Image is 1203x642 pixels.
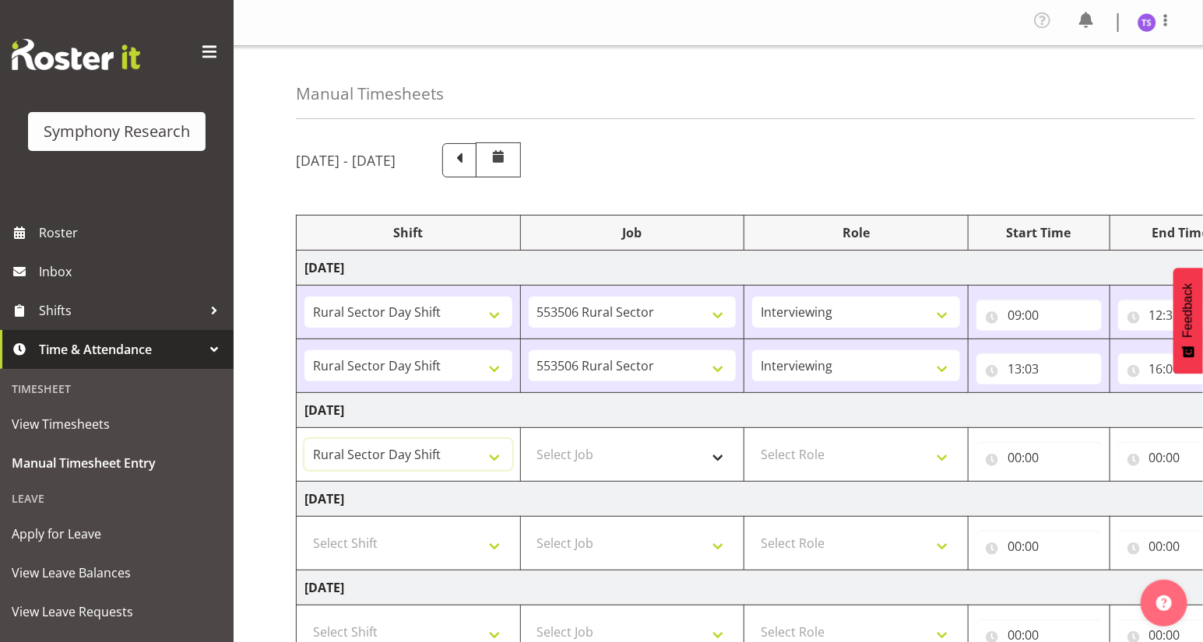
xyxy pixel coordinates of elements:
[296,152,396,169] h5: [DATE] - [DATE]
[1138,13,1156,32] img: titi-strickland1975.jpg
[976,531,1102,562] input: Click to select...
[752,223,960,242] div: Role
[12,522,222,546] span: Apply for Leave
[4,373,230,405] div: Timesheet
[12,451,222,475] span: Manual Timesheet Entry
[39,260,226,283] span: Inbox
[4,444,230,482] a: Manual Timesheet Entry
[12,600,222,623] span: View Leave Requests
[12,561,222,584] span: View Leave Balances
[976,223,1102,242] div: Start Time
[304,223,512,242] div: Shift
[12,412,222,436] span: View Timesheets
[976,353,1102,384] input: Click to select...
[1156,595,1172,611] img: help-xxl-2.png
[529,223,737,242] div: Job
[4,482,230,514] div: Leave
[976,300,1102,331] input: Click to select...
[296,85,444,103] h4: Manual Timesheets
[12,39,140,70] img: Rosterit website logo
[976,442,1102,473] input: Click to select...
[1181,283,1195,338] span: Feedback
[4,405,230,444] a: View Timesheets
[44,120,190,143] div: Symphony Research
[4,592,230,631] a: View Leave Requests
[4,514,230,553] a: Apply for Leave
[1173,268,1203,374] button: Feedback - Show survey
[39,221,226,244] span: Roster
[39,299,202,322] span: Shifts
[4,553,230,592] a: View Leave Balances
[39,338,202,361] span: Time & Attendance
